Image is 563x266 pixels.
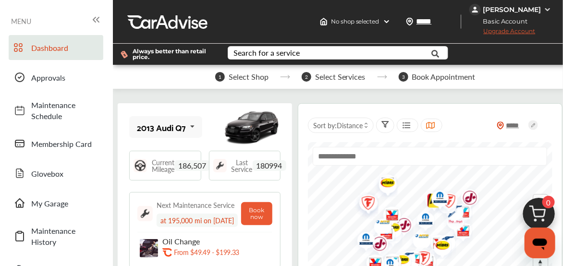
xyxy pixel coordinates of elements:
img: logo-mavis.png [367,214,392,234]
span: 186,507 [174,160,210,171]
img: logo-mopar.png [424,185,450,213]
p: Oil Change [162,237,261,246]
div: 2013 Audi Q7 [137,122,186,132]
img: dollor_label_vector.a70140d1.svg [121,50,128,59]
div: Next Maintenance Service [157,200,234,210]
div: Map marker [427,234,451,259]
div: Map marker [370,220,394,251]
span: Current Mileage [152,159,174,172]
img: logo-jiffylube.png [364,230,389,261]
button: Book now [241,202,272,225]
div: Search for a service [233,49,300,57]
span: Sort by : [313,121,363,130]
div: Map marker [406,228,430,248]
img: logo-mopar.png [410,207,435,234]
img: logo-firestone.png [352,190,378,220]
span: 3 [399,72,408,82]
div: Map marker [431,230,455,258]
a: Membership Card [9,131,103,156]
span: My Garage [31,198,98,209]
img: logo-meineke.png [418,187,444,218]
span: Glovebox [31,168,98,179]
div: Map marker [352,190,376,220]
a: Maintenance Schedule [9,95,103,126]
span: 2 [302,72,311,82]
a: Maintenance History [9,220,103,252]
img: header-down-arrow.9dd2ce7d.svg [383,18,391,25]
img: stepper-arrow.e24c07c6.svg [377,75,387,79]
img: logo-jiffylube.png [454,184,479,215]
img: header-home-logo.8d720a4f.svg [320,18,328,25]
div: Map marker [410,207,434,234]
span: No shop selected [331,18,379,25]
a: Approvals [9,65,103,90]
img: cart_icon.3d0951e8.svg [516,193,562,240]
div: Map marker [447,218,471,248]
span: Maintenance Schedule [31,99,98,121]
span: Basic Account [470,16,535,26]
img: Midas+Logo_RGB.png [427,234,452,259]
img: steering_logo [134,159,147,172]
span: Last Service [232,159,253,172]
div: Map marker [372,172,396,197]
a: Glovebox [9,161,103,186]
img: stepper-arrow.e24c07c6.svg [280,75,290,79]
span: Membership Card [31,138,98,149]
span: 1 [215,72,225,82]
div: Map marker [376,202,400,232]
a: Dashboard [9,35,103,60]
span: Approvals [31,72,98,83]
div: Map marker [367,214,391,234]
span: MENU [11,17,31,25]
img: WGsFRI8htEPBVLJbROoPRyZpYNWhNONpIPPETTm6eUC0GeLEiAAAAAElFTkSuQmCC [544,6,551,13]
span: 0 [542,196,555,208]
span: Maintenance History [31,225,98,247]
span: Distance [337,121,363,130]
img: location_vector.a44bc228.svg [406,18,414,25]
div: Map marker [454,184,478,215]
img: oil-change-thumb.jpg [140,239,158,257]
div: Map marker [424,185,448,213]
div: [PERSON_NAME] [483,5,541,14]
span: Upgrade Account [469,27,536,39]
img: mobile_8275_st0640_046.jpg [223,106,281,149]
img: maintenance_logo [137,206,153,221]
img: logo-mavis.png [406,228,431,248]
div: Map marker [364,230,388,261]
span: Select Services [315,73,366,81]
div: at 195,000 mi on [DATE] [157,214,238,227]
span: Select Shop [229,73,269,81]
span: Always better than retail price. [133,48,212,60]
img: Midas+Logo_RGB.png [372,172,397,197]
img: location_vector_orange.38f05af8.svg [497,121,504,130]
span: Dashboard [31,42,98,53]
div: Map marker [418,187,442,218]
span: 180994 [253,160,286,171]
img: jVpblrzwTbfkPYzPPzSLxeg0AAAAASUVORK5CYII= [469,4,481,15]
span: Book Appointment [412,73,476,81]
img: maintenance_logo [213,159,227,172]
img: logo-mopar.png [350,227,376,254]
div: Map marker [388,212,412,242]
div: Map marker [377,217,401,242]
iframe: Button to launch messaging window [525,228,555,258]
p: From $49.49 - $199.33 [174,248,239,257]
a: My Garage [9,191,103,216]
div: Map marker [350,227,374,254]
